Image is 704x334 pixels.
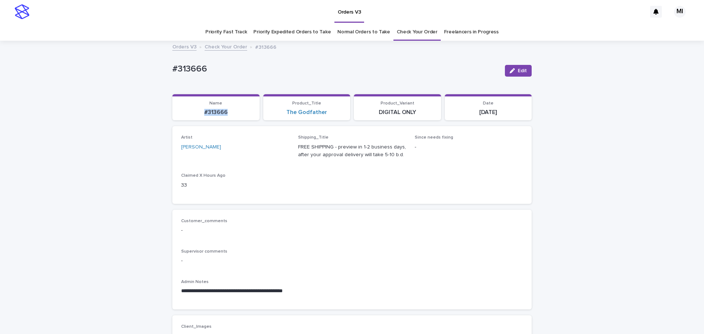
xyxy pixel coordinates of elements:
p: 33 [181,181,289,189]
span: Since needs fixing [415,135,453,140]
span: Claimed X Hours Ago [181,173,225,178]
img: stacker-logo-s-only.png [15,4,29,19]
p: FREE SHIPPING - preview in 1-2 business days, after your approval delivery will take 5-10 b.d. [298,143,406,159]
button: Edit [505,65,532,77]
p: #313666 [255,43,276,51]
a: Priority Fast Track [205,23,247,41]
p: [DATE] [449,109,528,116]
a: The Godfather [286,109,327,116]
a: Orders V3 [172,42,197,51]
p: #313666 [172,64,499,74]
span: Shipping_Title [298,135,329,140]
a: [PERSON_NAME] [181,143,221,151]
span: Supervisor comments [181,249,227,254]
a: Priority Expedited Orders to Take [253,23,331,41]
span: Edit [518,68,527,73]
a: Freelancers in Progress [444,23,499,41]
p: - [415,143,523,151]
a: Check Your Order [397,23,437,41]
a: Normal Orders to Take [337,23,390,41]
span: Date [483,101,494,106]
span: Product_Variant [381,101,414,106]
span: Client_Images [181,324,212,329]
div: MI [674,6,686,18]
a: Check Your Order [205,42,247,51]
p: DIGITAL ONLY [358,109,437,116]
p: #313666 [177,109,255,116]
span: Name [209,101,222,106]
span: Product_Title [292,101,321,106]
span: Admin Notes [181,280,209,284]
span: Customer_comments [181,219,227,223]
p: - [181,257,523,265]
span: Artist [181,135,192,140]
p: - [181,227,523,234]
